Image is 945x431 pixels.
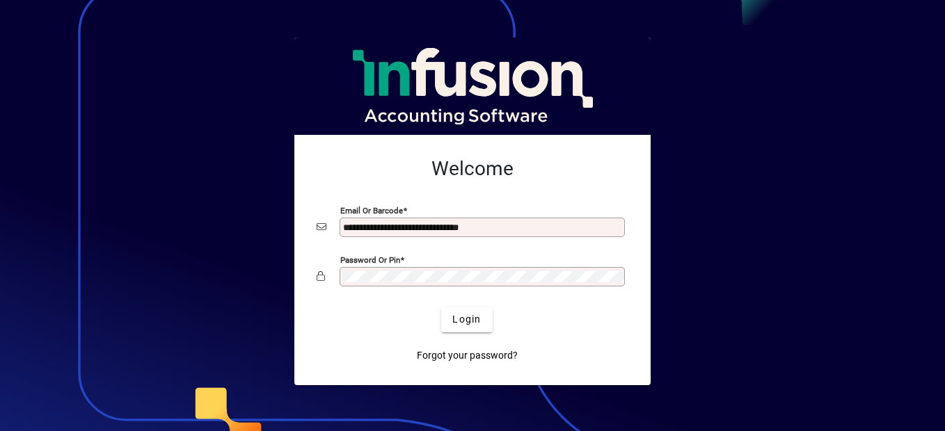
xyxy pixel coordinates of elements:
h2: Welcome [317,157,628,181]
button: Login [441,307,492,332]
span: Login [452,312,481,327]
mat-label: Password or Pin [340,254,400,264]
a: Forgot your password? [411,343,523,368]
mat-label: Email or Barcode [340,205,403,215]
span: Forgot your password? [417,348,518,363]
